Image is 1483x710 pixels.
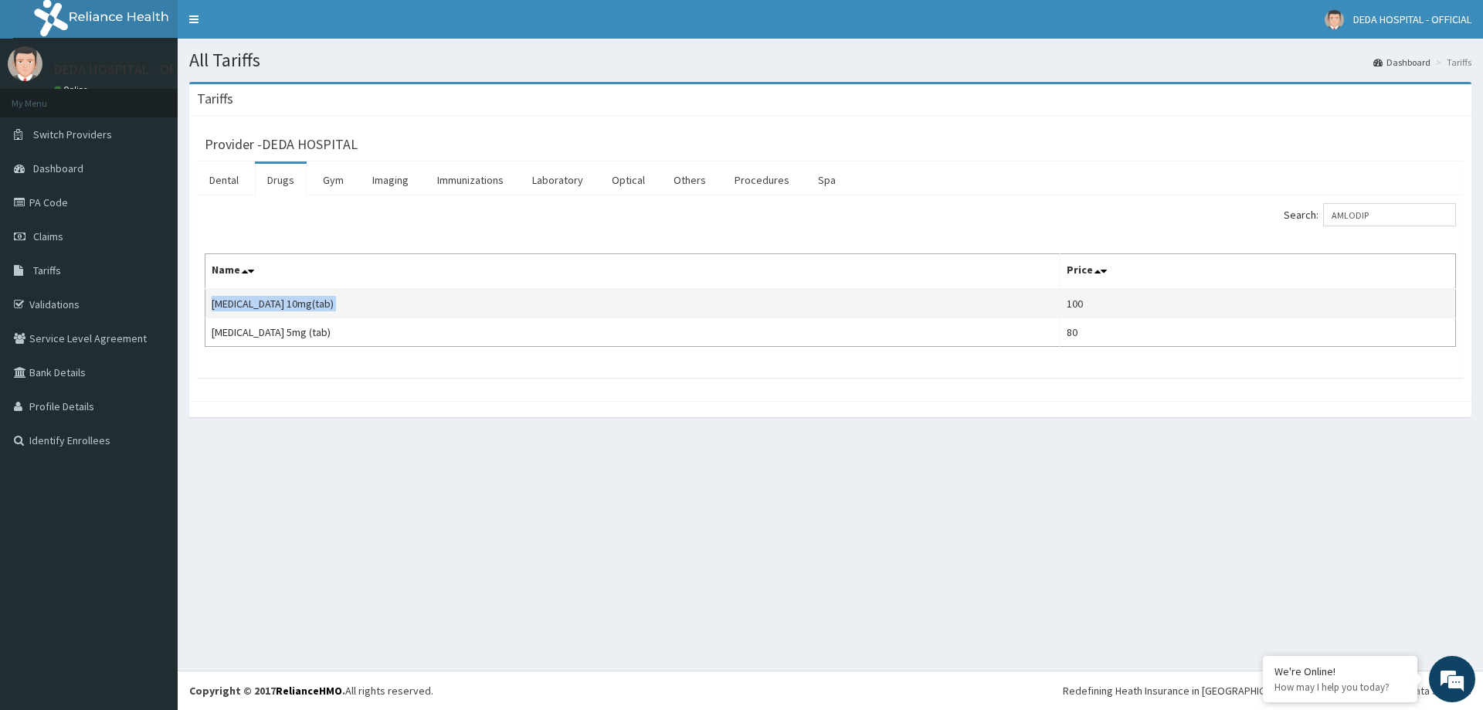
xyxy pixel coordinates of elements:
img: User Image [8,46,42,81]
th: Name [205,254,1060,290]
span: Tariffs [33,263,61,277]
span: Claims [33,229,63,243]
img: User Image [1325,10,1344,29]
span: We're online! [90,195,213,351]
td: [MEDICAL_DATA] 5mg (tab) [205,318,1060,347]
a: Online [54,84,91,95]
img: d_794563401_company_1708531726252_794563401 [29,77,63,116]
input: Search: [1323,203,1456,226]
a: Procedures [722,164,802,196]
td: [MEDICAL_DATA] 10mg(tab) [205,289,1060,318]
footer: All rights reserved. [178,671,1483,710]
a: Gym [311,164,356,196]
a: Spa [806,164,848,196]
a: Laboratory [520,164,596,196]
a: Drugs [255,164,307,196]
a: RelianceHMO [276,684,342,698]
h1: All Tariffs [189,50,1471,70]
a: Dashboard [1373,56,1430,69]
li: Tariffs [1432,56,1471,69]
a: Optical [599,164,657,196]
td: 100 [1060,289,1455,318]
p: How may I help you today? [1274,681,1406,694]
span: DEDA HOSPITAL - OFFICIAL [1353,12,1471,26]
span: Dashboard [33,161,83,175]
div: Minimize live chat window [253,8,290,45]
h3: Provider - DEDA HOSPITAL [205,138,358,151]
strong: Copyright © 2017 . [189,684,345,698]
div: We're Online! [1274,664,1406,678]
label: Search: [1284,203,1456,226]
h3: Tariffs [197,92,233,106]
th: Price [1060,254,1455,290]
a: Imaging [360,164,421,196]
td: 80 [1060,318,1455,347]
a: Others [661,164,718,196]
div: Chat with us now [80,87,260,107]
span: Switch Providers [33,127,112,141]
textarea: Type your message and hit 'Enter' [8,422,294,476]
a: Dental [197,164,251,196]
a: Immunizations [425,164,516,196]
p: DEDA HOSPITAL - OFFICIAL [54,63,213,76]
div: Redefining Heath Insurance in [GEOGRAPHIC_DATA] using Telemedicine and Data Science! [1063,683,1471,698]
